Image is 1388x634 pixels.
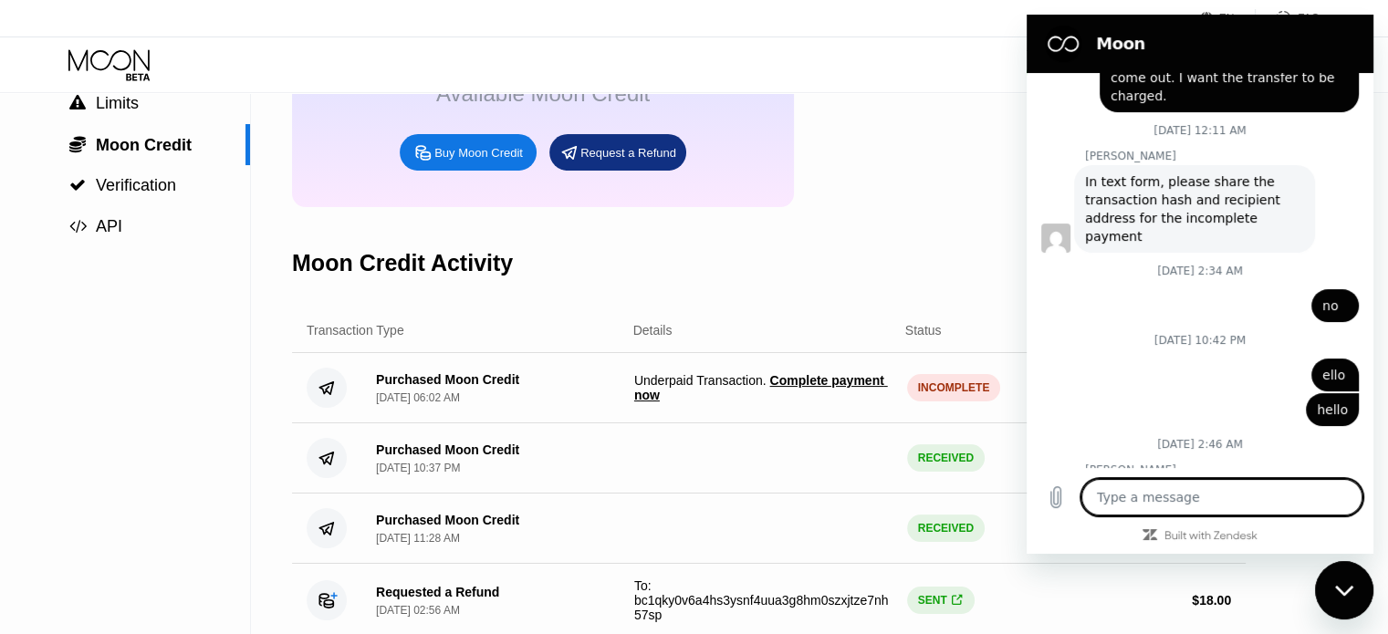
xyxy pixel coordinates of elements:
[96,94,139,112] span: Limits
[634,373,892,402] span: Underpaid Transaction .
[633,323,673,338] div: Details
[951,594,964,608] div: 
[907,514,985,542] div: RECEIVED
[907,374,1001,401] div: INCOMPLETE
[1298,12,1320,25] div: FAQ
[580,145,676,161] div: Request a Refund
[307,323,404,338] div: Transaction Type
[1219,12,1235,25] div: EN
[376,585,499,599] div: Requested a Refund
[1027,15,1373,554] iframe: Messaging window
[376,604,460,617] div: [DATE] 02:56 AM
[376,372,519,387] div: Purchased Moon Credit
[952,594,962,608] span: 
[68,177,87,193] div: 
[68,135,87,153] div: 
[69,218,87,234] span: 
[96,217,122,235] span: API
[68,95,87,111] div: 
[436,81,650,107] div: Available Moon Credit
[400,134,537,171] div: Buy Moon Credit
[68,218,87,234] div: 
[69,95,86,111] span: 
[1256,9,1320,27] div: FAQ
[376,462,460,474] div: [DATE] 10:37 PM
[1192,593,1231,608] div: $ 18.00
[1315,561,1373,619] iframe: Button to launch messaging window, conversation in progress
[376,513,519,527] div: Purchased Moon Credit
[69,177,86,193] span: 
[376,391,460,404] div: [DATE] 06:02 AM
[96,136,192,154] span: Moon Credit
[69,135,86,153] span: 
[634,578,889,622] span: To: bc1qky0v6a4hs3ysnf4uua3g8hm0szxjtze7nh57sp
[434,145,523,161] div: Buy Moon Credit
[376,442,519,457] div: Purchased Moon Credit
[292,250,513,276] div: Moon Credit Activity
[376,532,460,545] div: [DATE] 11:28 AM
[549,134,686,171] div: Request a Refund
[905,323,942,338] div: Status
[1200,9,1256,27] div: EN
[907,587,975,614] div: SENT
[907,444,985,472] div: RECEIVED
[634,373,888,402] span: Complete payment now
[96,176,176,194] span: Verification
